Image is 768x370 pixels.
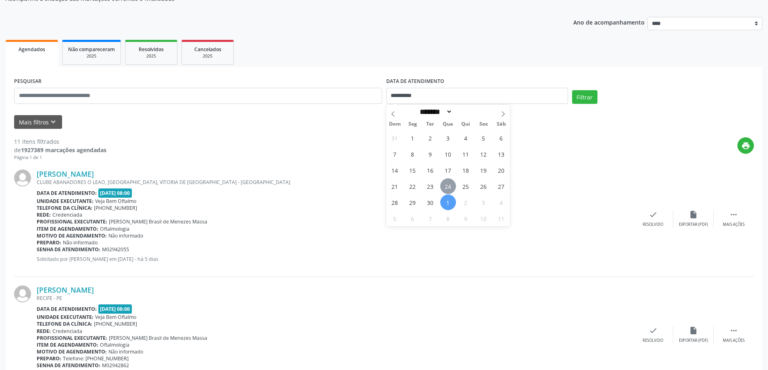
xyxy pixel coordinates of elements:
span: Outubro 11, 2025 [493,211,509,226]
b: Data de atendimento: [37,190,97,196]
div: 2025 [68,53,115,59]
b: Unidade executante: [37,198,94,205]
span: Sáb [492,122,510,127]
div: Resolvido [643,338,663,343]
span: Outubro 9, 2025 [458,211,474,226]
b: Profissional executante: [37,335,107,341]
span: Outubro 8, 2025 [440,211,456,226]
span: Sex [475,122,492,127]
b: Rede: [37,211,51,218]
span: Cancelados [194,46,221,53]
span: Credenciada [52,328,82,335]
i:  [729,210,738,219]
span: Setembro 14, 2025 [387,162,403,178]
i:  [729,326,738,335]
span: Setembro 3, 2025 [440,130,456,146]
span: Agendados [19,46,45,53]
span: Qui [457,122,475,127]
b: Senha de atendimento: [37,246,100,253]
span: Setembro 1, 2025 [405,130,420,146]
span: Veja Bem Oftalmo [95,314,136,320]
b: Preparo: [37,355,61,362]
span: Outubro 2, 2025 [458,194,474,210]
span: Setembro 28, 2025 [387,194,403,210]
b: Item de agendamento: [37,225,98,232]
span: Não informado [63,239,98,246]
p: Solicitado por [PERSON_NAME] em [DATE] - há 5 dias [37,256,633,263]
span: Resolvidos [139,46,164,53]
span: Dom [386,122,404,127]
b: Profissional executante: [37,218,107,225]
span: Setembro 13, 2025 [493,146,509,162]
div: RECIFE - PE [37,295,633,302]
span: Setembro 8, 2025 [405,146,420,162]
span: Outubro 7, 2025 [423,211,438,226]
i: insert_drive_file [689,210,698,219]
div: Exportar (PDF) [679,338,708,343]
span: Não compareceram [68,46,115,53]
span: Não informado [108,232,143,239]
span: [PHONE_NUMBER] [94,320,137,327]
b: Motivo de agendamento: [37,348,107,355]
a: [PERSON_NAME] [37,169,94,178]
span: Setembro 12, 2025 [476,146,491,162]
div: CLUBE ABANADORES O LEAO, [GEOGRAPHIC_DATA], VITORIA DE [GEOGRAPHIC_DATA] - [GEOGRAPHIC_DATA] [37,179,633,186]
span: Setembro 18, 2025 [458,162,474,178]
p: Ano de acompanhamento [573,17,645,27]
span: Agosto 31, 2025 [387,130,403,146]
img: img [14,285,31,302]
b: Rede: [37,328,51,335]
div: Página 1 de 1 [14,154,106,161]
i: keyboard_arrow_down [49,118,58,126]
span: Setembro 25, 2025 [458,178,474,194]
span: Setembro 5, 2025 [476,130,491,146]
span: Setembro 10, 2025 [440,146,456,162]
label: PESQUISAR [14,75,42,88]
span: Seg [404,122,421,127]
button: Filtrar [572,90,597,104]
i: print [741,141,750,150]
span: Setembro 7, 2025 [387,146,403,162]
span: Outubro 3, 2025 [476,194,491,210]
div: de [14,146,106,154]
span: Credenciada [52,211,82,218]
span: Setembro 26, 2025 [476,178,491,194]
span: Ter [421,122,439,127]
strong: 1927389 marcações agendadas [21,146,106,154]
span: Oftalmologia [100,225,129,232]
img: img [14,169,31,186]
div: Resolvido [643,222,663,227]
span: Setembro 17, 2025 [440,162,456,178]
span: Setembro 2, 2025 [423,130,438,146]
div: Mais ações [723,222,745,227]
button: print [737,137,754,154]
span: [PHONE_NUMBER] [94,205,137,211]
a: [PERSON_NAME] [37,285,94,294]
span: Qua [439,122,457,127]
span: Setembro 24, 2025 [440,178,456,194]
span: Oftalmologia [100,341,129,348]
div: 2025 [131,53,171,59]
span: Outubro 5, 2025 [387,211,403,226]
span: Setembro 27, 2025 [493,178,509,194]
label: DATA DE ATENDIMENTO [386,75,444,88]
button: Mais filtroskeyboard_arrow_down [14,115,62,129]
b: Item de agendamento: [37,341,98,348]
span: Setembro 16, 2025 [423,162,438,178]
span: M02942862 [102,362,129,369]
span: [DATE] 08:00 [98,188,132,198]
b: Senha de atendimento: [37,362,100,369]
span: Não informado [108,348,143,355]
span: Setembro 30, 2025 [423,194,438,210]
span: Telefone: [PHONE_NUMBER] [63,355,129,362]
span: Setembro 21, 2025 [387,178,403,194]
span: Setembro 4, 2025 [458,130,474,146]
span: Setembro 15, 2025 [405,162,420,178]
b: Motivo de agendamento: [37,232,107,239]
span: [DATE] 08:00 [98,304,132,314]
b: Telefone da clínica: [37,320,92,327]
i: check [649,210,658,219]
span: Outubro 6, 2025 [405,211,420,226]
span: Setembro 23, 2025 [423,178,438,194]
i: insert_drive_file [689,326,698,335]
